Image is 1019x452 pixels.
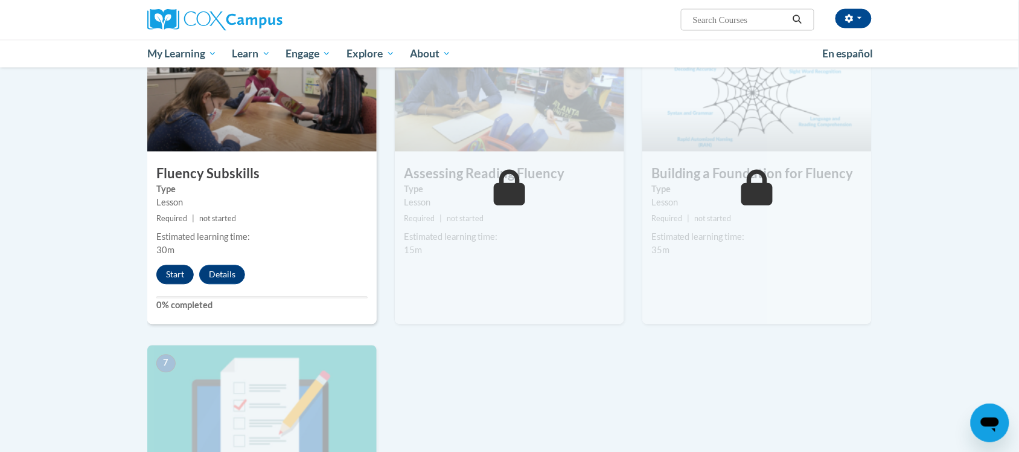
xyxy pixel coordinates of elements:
span: About [410,47,451,61]
a: About [403,40,459,68]
a: Learn [225,40,278,68]
label: Type [156,183,368,196]
span: Engage [286,47,331,61]
div: Estimated learning time: [404,231,615,244]
div: Estimated learning time: [651,231,863,244]
div: Lesson [404,196,615,210]
label: Type [404,183,615,196]
h3: Building a Foundation for Fluency [642,165,872,184]
button: Start [156,265,194,285]
span: 30m [156,245,174,256]
a: My Learning [139,40,225,68]
img: Course Image [395,31,624,152]
div: Main menu [129,40,890,68]
img: Cox Campus [147,9,283,31]
span: 7 [156,355,176,373]
span: My Learning [147,47,217,61]
span: | [687,215,689,224]
div: Lesson [156,196,368,210]
span: | [192,215,194,224]
div: Estimated learning time: [156,231,368,244]
label: 0% completed [156,299,368,312]
img: Course Image [147,31,377,152]
h3: Assessing Reading Fluency [395,165,624,184]
a: En español [814,41,881,66]
span: not started [447,215,484,224]
span: 35m [651,245,669,256]
span: Required [651,215,682,224]
div: Lesson [651,196,863,210]
button: Search [788,13,807,27]
a: Cox Campus [147,9,377,31]
span: Required [404,215,435,224]
span: 15m [404,245,422,256]
span: Explore [347,47,395,61]
span: not started [199,215,236,224]
button: Details [199,265,245,285]
h3: Fluency Subskills [147,165,377,184]
input: Search Courses [692,13,788,27]
span: Required [156,215,187,224]
span: | [439,215,442,224]
button: Account Settings [835,9,872,28]
span: En español [822,47,873,60]
label: Type [651,183,863,196]
iframe: Button to launch messaging window [971,404,1009,442]
img: Course Image [642,31,872,152]
span: Learn [232,47,270,61]
span: not started [694,215,731,224]
a: Explore [339,40,403,68]
a: Engage [278,40,339,68]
